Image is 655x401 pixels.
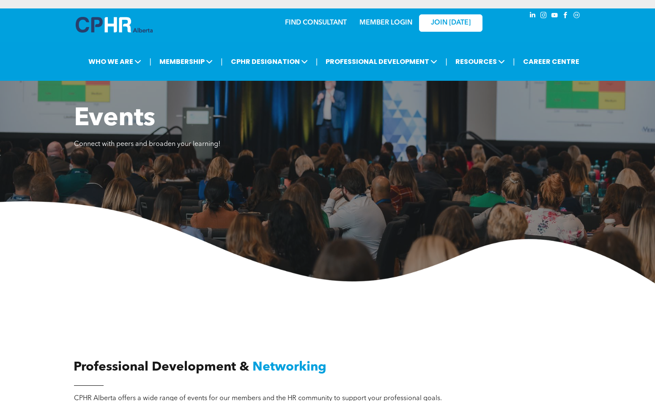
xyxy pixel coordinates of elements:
[285,19,347,26] a: FIND CONSULTANT
[228,54,310,69] span: CPHR DESIGNATION
[316,53,318,70] li: |
[149,53,151,70] li: |
[431,19,471,27] span: JOIN [DATE]
[453,54,507,69] span: RESOURCES
[513,53,515,70] li: |
[359,19,412,26] a: MEMBER LOGIN
[74,141,220,148] span: Connect with peers and broaden your learning!
[252,361,326,374] span: Networking
[528,11,537,22] a: linkedin
[550,11,559,22] a: youtube
[323,54,440,69] span: PROFESSIONAL DEVELOPMENT
[76,17,153,33] img: A blue and white logo for cp alberta
[419,14,482,32] a: JOIN [DATE]
[157,54,215,69] span: MEMBERSHIP
[86,54,144,69] span: WHO WE ARE
[572,11,581,22] a: Social network
[221,53,223,70] li: |
[539,11,548,22] a: instagram
[74,106,155,132] span: Events
[445,53,447,70] li: |
[521,54,582,69] a: CAREER CENTRE
[74,361,249,374] span: Professional Development &
[561,11,570,22] a: facebook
